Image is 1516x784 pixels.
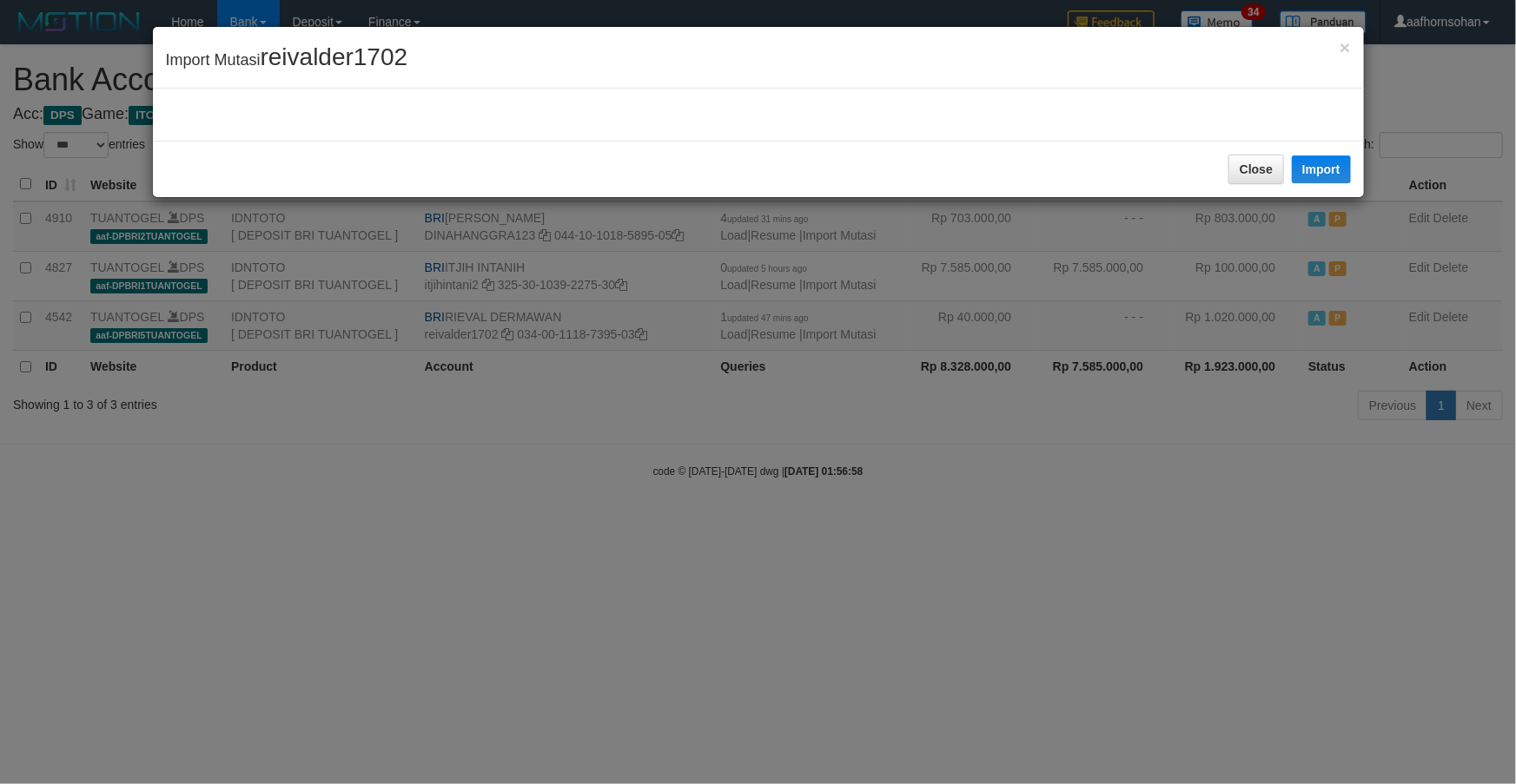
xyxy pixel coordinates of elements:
[1340,38,1350,56] button: Close
[1292,155,1351,183] button: Import
[261,43,408,70] span: reivalder1702
[1340,37,1350,57] span: ×
[1228,155,1284,184] button: Close
[166,51,408,69] span: Import Mutasi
